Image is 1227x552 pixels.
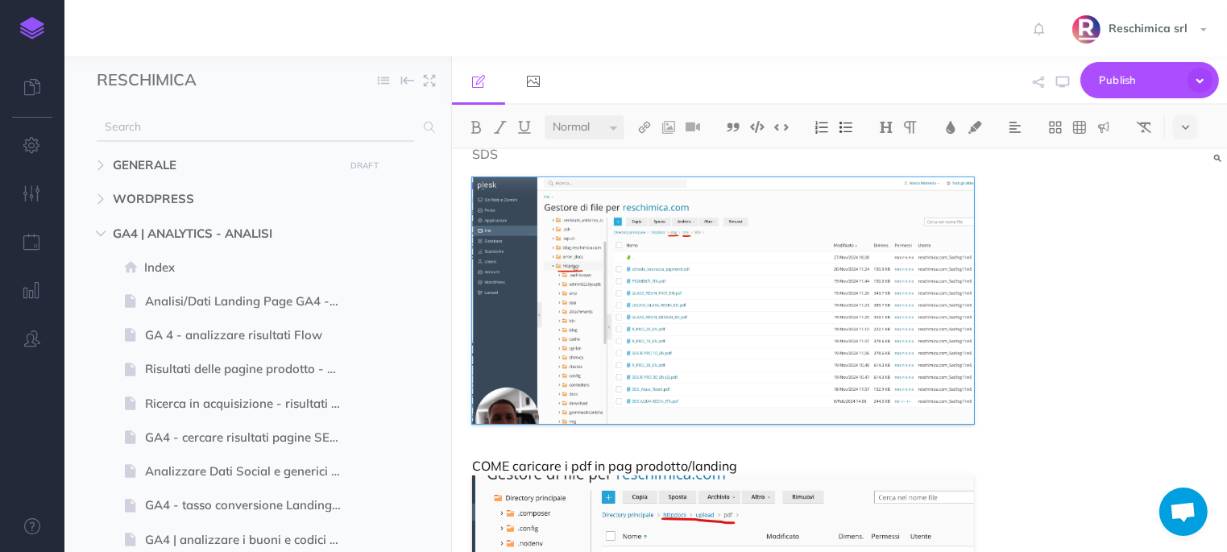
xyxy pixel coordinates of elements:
button: Publish [1080,62,1219,98]
img: Add video button [686,121,700,134]
img: logo-mark.svg [20,17,44,39]
img: Italic button [493,121,508,134]
img: Bold button [469,121,483,134]
span: Ricerca in acquisizione - risultati per campagne | newsletter [145,394,354,413]
img: Unordered list button [839,121,853,134]
img: Text background color button [968,121,982,134]
img: Headings dropdown button [879,121,893,134]
img: Callout dropdown menu button [1096,121,1111,134]
span: GA4 - tasso conversione Landing Page | con segmenti di pubblico [145,496,354,515]
img: Link button [637,121,652,134]
img: YdFYaTD8Vf9mjhFisOyT.png [472,177,974,424]
span: GA4 | ANALYTICS - ANALISI [113,224,334,243]
img: Clear styles button [1137,121,1151,134]
span: Analizzare Dati Social e generici del sito [145,462,354,481]
div: Aprire la chat [1159,488,1208,536]
small: DRAFT [350,160,379,171]
img: Code block button [750,121,765,133]
img: Blockquote button [726,121,740,134]
span: Analisi/Dati Landing Page GA4 - creare segmenti in GA4 [145,292,354,311]
span: GA 4 - analizzare risultati Flow [145,326,354,345]
img: Create table button [1072,121,1087,134]
span: Reschimica srl [1101,21,1196,35]
span: GENERALE [113,156,334,175]
img: Alignment dropdown menu button [1008,121,1022,134]
img: Underline button [517,121,532,134]
img: Add image button [661,121,676,134]
span: Index [144,258,354,277]
button: DRAFT [344,156,384,175]
img: SYa4djqk1Oq5LKxmPekz2tk21Z5wK9RqXEiubV6a.png [1072,15,1101,44]
input: Documentation Name [97,68,286,93]
img: Text color button [943,121,958,134]
img: Paragraph button [903,121,918,134]
img: Inline code button [774,121,789,133]
span: Publish [1099,68,1179,93]
p: SDS [472,144,974,164]
span: WORDPRESS [113,189,334,209]
span: Risultati delle pagine prodotto - GA4 [145,359,354,379]
span: GA4 | analizzare i buoni e codici sconto usati [145,530,354,550]
span: GA4 - cercare risultati pagine SEO | Blog | 3° livello [145,428,354,447]
input: Search [97,113,414,142]
img: Ordered list button [815,121,829,134]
